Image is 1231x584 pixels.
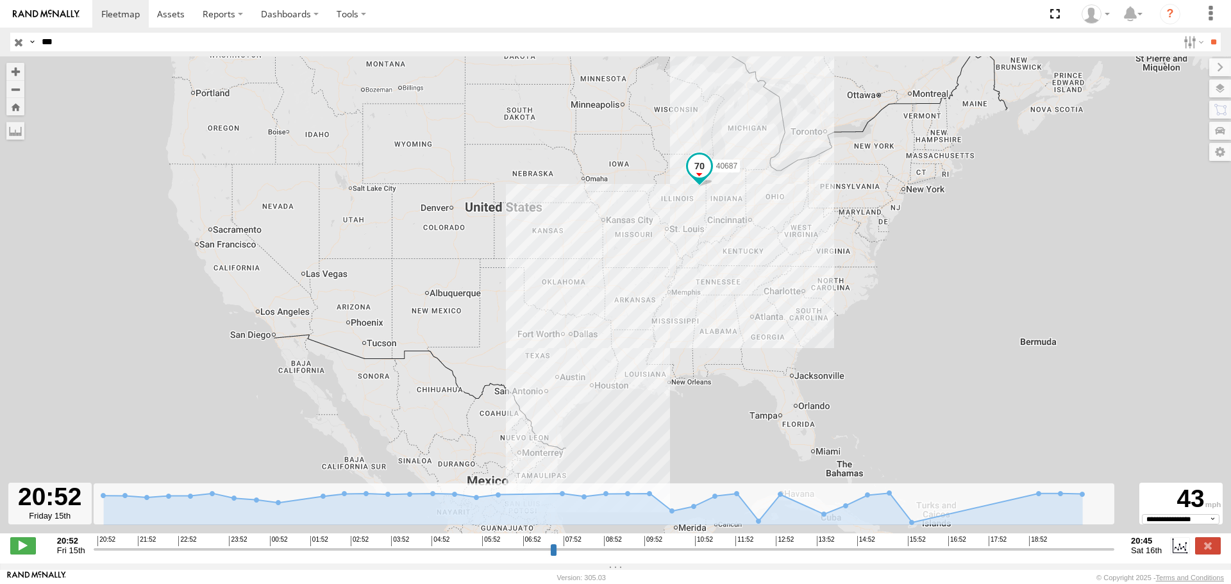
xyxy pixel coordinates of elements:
[557,574,606,581] div: Version: 305.03
[908,536,926,546] span: 15:52
[1131,546,1162,555] span: Sat 16th Aug 2025
[57,546,85,555] span: Fri 15th Aug 2025
[178,536,196,546] span: 22:52
[1160,4,1180,24] i: ?
[7,571,66,584] a: Visit our Website
[27,33,37,51] label: Search Query
[1178,33,1206,51] label: Search Filter Options
[310,536,328,546] span: 01:52
[229,536,247,546] span: 23:52
[644,536,662,546] span: 09:52
[989,536,1007,546] span: 17:52
[948,536,966,546] span: 16:52
[1209,143,1231,161] label: Map Settings
[10,537,36,554] label: Play/Stop
[604,536,622,546] span: 08:52
[138,536,156,546] span: 21:52
[1096,574,1224,581] div: © Copyright 2025 -
[6,63,24,80] button: Zoom in
[1131,536,1162,546] strong: 20:45
[13,10,80,19] img: rand-logo.svg
[1077,4,1114,24] div: Caseta Laredo TX
[6,98,24,115] button: Zoom Home
[1156,574,1224,581] a: Terms and Conditions
[351,536,369,546] span: 02:52
[270,536,288,546] span: 00:52
[735,536,753,546] span: 11:52
[391,536,409,546] span: 03:52
[776,536,794,546] span: 12:52
[857,536,875,546] span: 14:52
[97,536,115,546] span: 20:52
[6,80,24,98] button: Zoom out
[716,161,737,170] span: 40687
[6,122,24,140] label: Measure
[564,536,582,546] span: 07:52
[1141,485,1221,514] div: 43
[1029,536,1047,546] span: 18:52
[817,536,835,546] span: 13:52
[57,536,85,546] strong: 20:52
[523,536,541,546] span: 06:52
[431,536,449,546] span: 04:52
[1195,537,1221,554] label: Close
[695,536,713,546] span: 10:52
[482,536,500,546] span: 05:52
